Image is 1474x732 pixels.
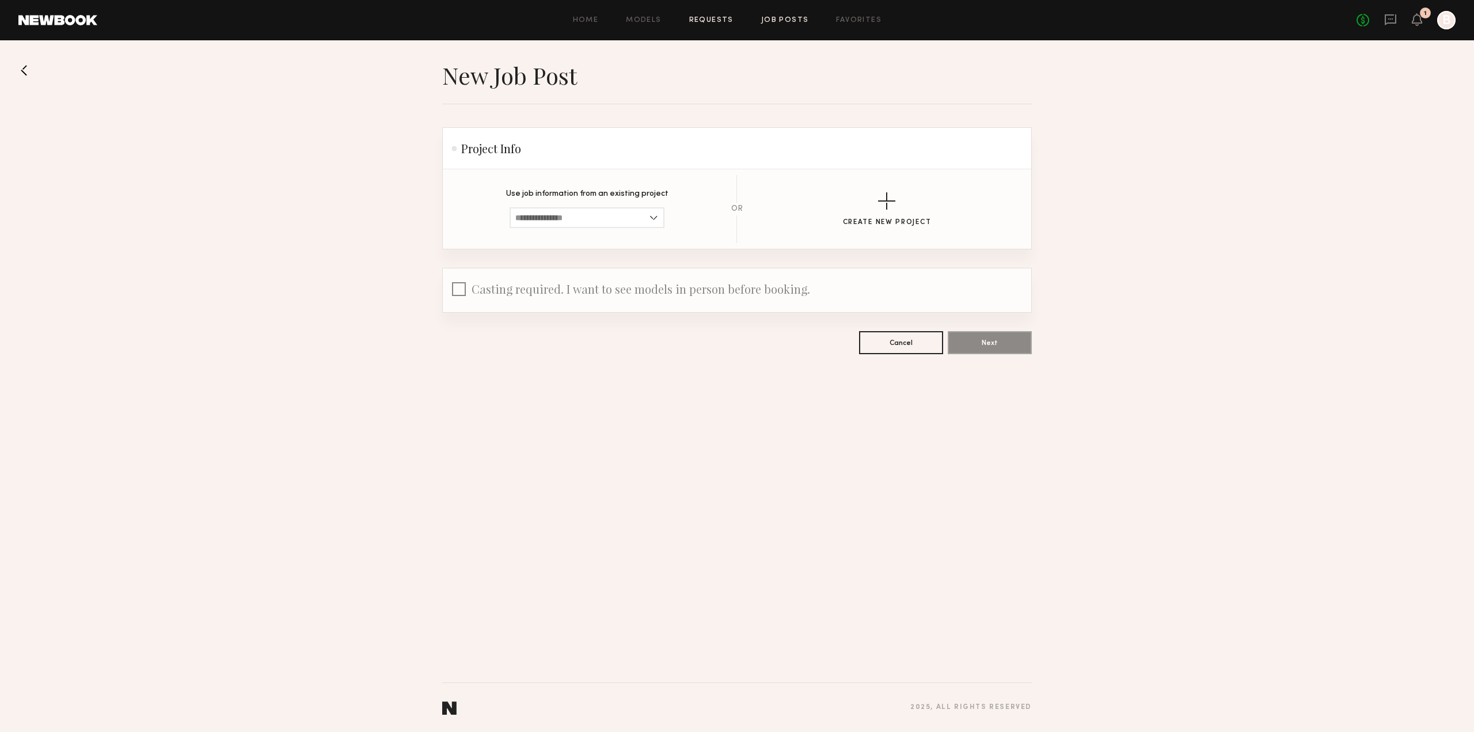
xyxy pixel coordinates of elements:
div: 1 [1424,10,1427,17]
button: Next [948,331,1032,354]
p: Use job information from an existing project [506,190,668,198]
a: Favorites [836,17,882,24]
span: Casting required. I want to see models in person before booking. [472,281,810,297]
button: Create New Project [843,192,932,226]
a: Requests [689,17,734,24]
div: OR [731,205,743,213]
div: 2025 , all rights reserved [910,704,1032,711]
h2: Project Info [452,142,521,155]
h1: New Job Post [442,61,577,90]
a: B [1437,11,1456,29]
a: Models [626,17,661,24]
div: Create New Project [843,219,932,226]
button: Cancel [859,331,943,354]
a: Home [573,17,599,24]
a: Job Posts [761,17,809,24]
